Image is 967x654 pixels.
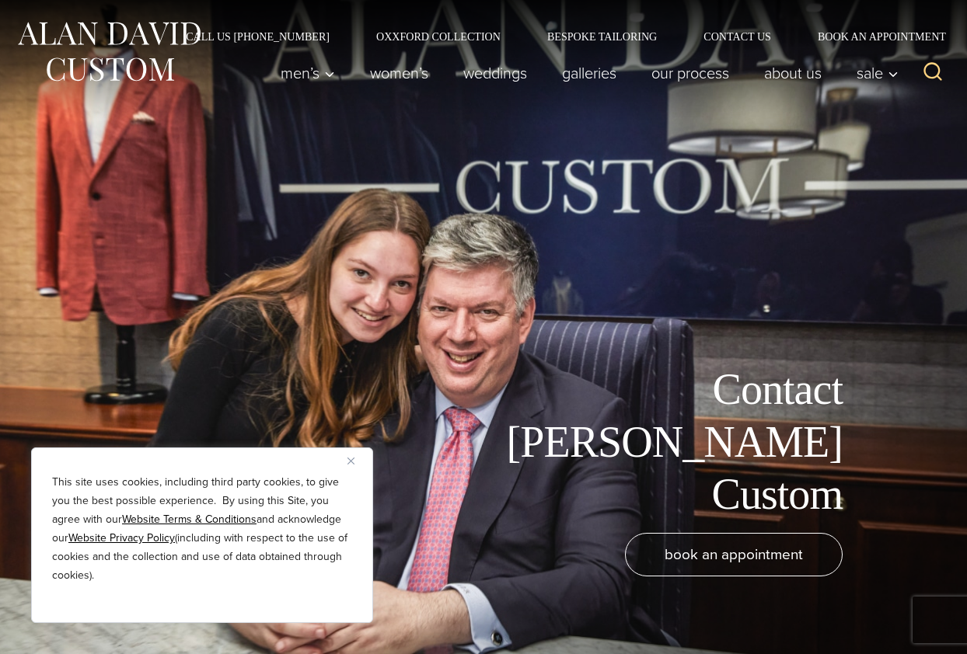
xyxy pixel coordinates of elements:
a: Book an Appointment [794,31,951,42]
h1: Contact [PERSON_NAME] Custom [493,364,843,520]
a: Contact Us [680,31,794,42]
nav: Secondary Navigation [162,31,951,42]
span: book an appointment [665,543,803,565]
a: Website Terms & Conditions [122,511,257,527]
nav: Primary Navigation [264,57,907,89]
a: Women’s [353,57,446,89]
button: View Search Form [914,54,951,92]
a: Bespoke Tailoring [524,31,680,42]
p: This site uses cookies, including third party cookies, to give you the best possible experience. ... [52,473,352,585]
img: Alan David Custom [16,17,202,86]
a: About Us [747,57,840,89]
a: Oxxford Collection [353,31,524,42]
button: Close [347,451,366,470]
a: book an appointment [625,533,843,576]
img: Close [347,457,354,464]
a: Call Us [PHONE_NUMBER] [162,31,353,42]
span: Sale [857,65,899,81]
a: weddings [446,57,545,89]
a: Website Privacy Policy [68,530,175,546]
span: Men’s [281,65,335,81]
a: Our Process [634,57,747,89]
a: Galleries [545,57,634,89]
